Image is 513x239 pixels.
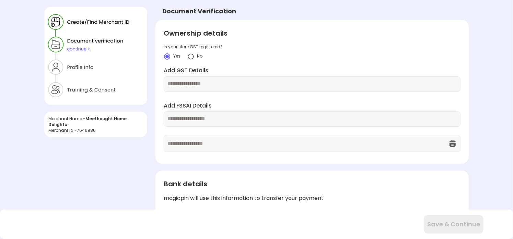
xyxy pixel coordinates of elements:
[164,28,460,38] div: Ownership details
[44,7,147,105] img: xZtaNGYO7ZEa_Y6BGN0jBbY4tz3zD8CMWGtK9DYT203r_wSWJgC64uaYzQv0p6I5U3yzNyQZ90jnSGEji8ItH6xpax9JibOI_...
[162,7,236,16] div: Document Verification
[164,102,460,110] label: Add FSSAI Details
[48,116,143,127] div: Merchant Name -
[173,53,180,59] span: Yes
[164,179,460,189] div: Bank details
[48,127,143,133] div: Merchant Id - 7646986
[164,53,171,60] img: crlYN1wOekqfTXo2sKdO7mpVD4GIyZBlBCY682TI1bTNaOsxckEXOmACbAD6EYcPGHR5wXB9K-wSeRvGOQTikGGKT-kEDVP-b...
[197,53,202,59] span: No
[164,194,460,202] div: magicpin will use this information to transfer your payment
[257,209,282,217] span: Via UPI Id
[424,215,483,234] button: Save & Continue
[173,209,240,217] span: Via Bank account details
[187,53,194,60] img: yidvdI1b1At5fYgYeHdauqyvT_pgttO64BpF2mcDGQwz_NKURL8lp7m2JUJk3Onwh4FIn8UgzATYbhG5vtZZpSXeknhWnnZDd...
[164,67,460,75] label: Add GST Details
[48,116,127,127] span: Meethought Home Delights
[164,44,460,50] div: Is your store GST registered?
[448,139,457,148] img: OcXK764TI_dg1n3pJKAFuNcYfYqBKGvmbXteblFrPew4KBASBbPUoKPFDRZzLe5z5khKOkBCrBseVNl8W_Mqhk0wgJF92Dyy9...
